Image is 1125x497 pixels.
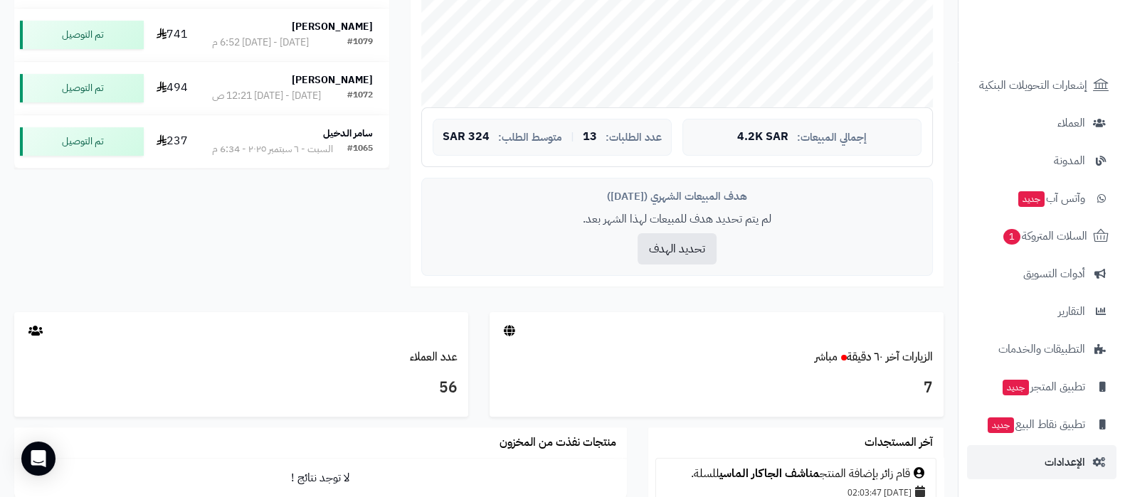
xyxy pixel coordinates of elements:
a: أدوات التسويق [967,257,1116,291]
div: تم التوصيل [20,127,144,156]
span: | [571,132,574,142]
h3: آخر المستجدات [865,437,933,449]
a: تطبيق نقاط البيعجديد [967,407,1116,442]
a: الزيارات آخر ٦٠ دقيقةمباشر [815,348,933,365]
div: #1079 [347,36,373,50]
span: جديد [988,417,1014,433]
span: إجمالي المبيعات: [797,132,867,144]
div: تم التوصيل [20,74,144,102]
a: مناشف الجاكار الماسي [719,465,820,482]
div: قام زائر بإضافة المنتج للسلة. [663,466,929,482]
small: مباشر [815,348,838,365]
td: 494 [149,62,196,114]
a: تطبيق المتجرجديد [967,370,1116,404]
a: الإعدادات [967,445,1116,479]
span: المدونة [1054,151,1085,171]
strong: [PERSON_NAME] [292,19,373,34]
a: المدونة [967,144,1116,178]
a: إشعارات التحويلات البنكية [967,68,1116,102]
span: الإعدادات [1045,452,1085,472]
div: #1065 [347,142,373,156]
td: 237 [149,115,196,168]
span: جديد [1003,380,1029,395]
h3: 7 [500,376,933,400]
div: #1072 [347,89,373,103]
a: عدد العملاء [410,348,458,365]
td: 741 [149,9,196,61]
span: التقارير [1058,301,1085,321]
span: متوسط الطلب: [498,132,562,144]
a: السلات المتروكة1 [967,219,1116,253]
div: هدف المبيعات الشهري ([DATE]) [433,189,921,204]
span: 324 SAR [443,131,490,144]
a: التطبيقات والخدمات [967,332,1116,366]
span: 1 [1003,229,1020,245]
span: العملاء [1057,113,1085,133]
div: تم التوصيل [20,21,144,49]
span: تطبيق المتجر [1001,377,1085,397]
div: السبت - ٦ سبتمبر ٢٠٢٥ - 6:34 م [212,142,333,156]
p: لم يتم تحديد هدف للمبيعات لهذا الشهر بعد. [433,211,921,228]
a: العملاء [967,106,1116,140]
span: 4.2K SAR [737,131,788,144]
span: 13 [583,131,597,144]
strong: [PERSON_NAME] [292,73,373,87]
span: عدد الطلبات: [606,132,662,144]
a: وآتس آبجديد [967,181,1116,215]
h3: 56 [25,376,458,400]
a: التقارير [967,294,1116,328]
strong: سامر الدخيل [323,126,373,141]
span: إشعارات التحويلات البنكية [979,75,1087,95]
span: تطبيق نقاط البيع [986,415,1085,434]
span: وآتس آب [1017,188,1085,208]
span: التطبيقات والخدمات [998,339,1085,359]
span: أدوات التسويق [1023,264,1085,284]
span: جديد [1018,191,1045,207]
div: [DATE] - [DATE] 6:52 م [212,36,309,50]
div: [DATE] - [DATE] 12:21 ص [212,89,321,103]
div: Open Intercom Messenger [21,442,56,476]
h3: منتجات نفذت من المخزون [500,437,616,449]
span: السلات المتروكة [1002,226,1087,246]
button: تحديد الهدف [638,233,717,264]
